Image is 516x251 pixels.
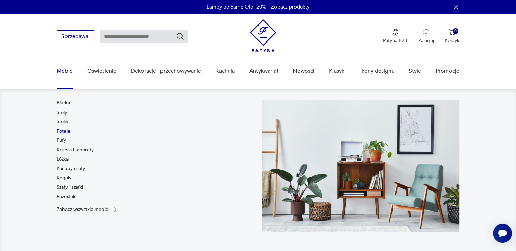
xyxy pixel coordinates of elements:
[250,19,276,52] img: Patyna - sklep z meblami i dekoracjami vintage
[271,3,309,10] a: Zobacz produkty
[57,35,94,39] a: Sprzedawaj
[215,58,235,84] a: Kuchnia
[436,58,459,84] a: Promocje
[383,29,407,44] a: Ikona medaluPatyna B2B
[57,184,83,191] a: Szafy i szafki
[57,193,77,200] a: Pozostałe
[293,58,314,84] a: Nowości
[453,28,458,34] div: 0
[176,32,184,40] button: Szukaj
[87,58,116,84] a: Oświetlenie
[57,174,71,181] a: Regały
[57,156,69,163] a: Łóżka
[445,37,459,44] p: Koszyk
[329,58,346,84] a: Klasyki
[57,100,70,106] a: Biurka
[493,224,512,243] iframe: Smartsupp widget button
[57,118,69,125] a: Stoliki
[57,147,94,153] a: Krzesła i taborety
[249,58,279,84] a: Antykwariat
[448,29,455,36] img: Ikona koszyka
[383,37,407,44] p: Patyna B2B
[418,37,434,44] p: Zaloguj
[418,29,434,44] button: Zaloguj
[360,58,394,84] a: Ikony designu
[57,58,73,84] a: Meble
[392,29,399,36] img: Ikona medalu
[57,30,94,43] button: Sprzedawaj
[383,29,407,44] button: Patyna B2B
[262,100,459,232] img: 969d9116629659dbb0bd4e745da535dc.jpg
[207,3,268,10] p: Lampy od Same Old -20%!
[423,29,429,36] img: Ikonka użytkownika
[57,137,66,144] a: Pufy
[57,207,108,212] p: Zobacz wszystkie meble
[131,58,201,84] a: Dekoracje i przechowywanie
[57,128,70,135] a: Fotele
[409,58,421,84] a: Style
[57,109,67,116] a: Stoły
[57,206,118,213] a: Zobacz wszystkie meble
[57,165,85,172] a: Kanapy i sofy
[445,29,459,44] button: 0Koszyk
